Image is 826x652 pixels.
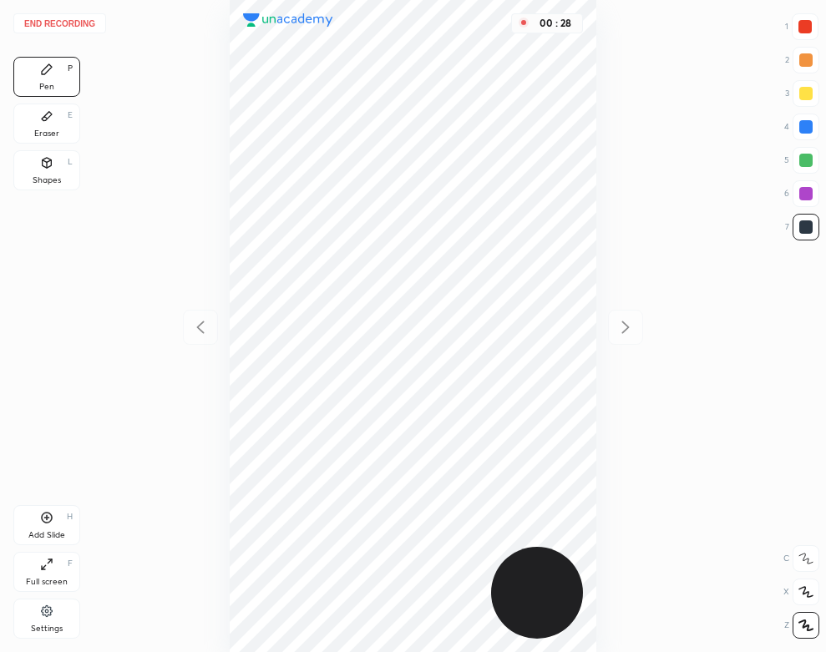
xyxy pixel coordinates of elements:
div: Eraser [34,129,59,138]
div: 7 [785,214,819,240]
div: H [67,513,73,521]
div: 3 [785,80,819,107]
div: Shapes [33,176,61,184]
div: X [783,579,819,605]
button: End recording [13,13,106,33]
div: Z [784,612,819,639]
div: 00 : 28 [535,18,575,29]
div: P [68,64,73,73]
div: 5 [784,147,819,174]
div: F [68,559,73,568]
div: C [783,545,819,572]
div: 2 [785,47,819,73]
div: 1 [785,13,818,40]
img: logo.38c385cc.svg [243,13,333,27]
div: L [68,158,73,166]
div: Pen [39,83,54,91]
div: E [68,111,73,119]
div: 6 [784,180,819,207]
div: Settings [31,624,63,633]
div: 4 [784,114,819,140]
div: Add Slide [28,531,65,539]
div: Full screen [26,578,68,586]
